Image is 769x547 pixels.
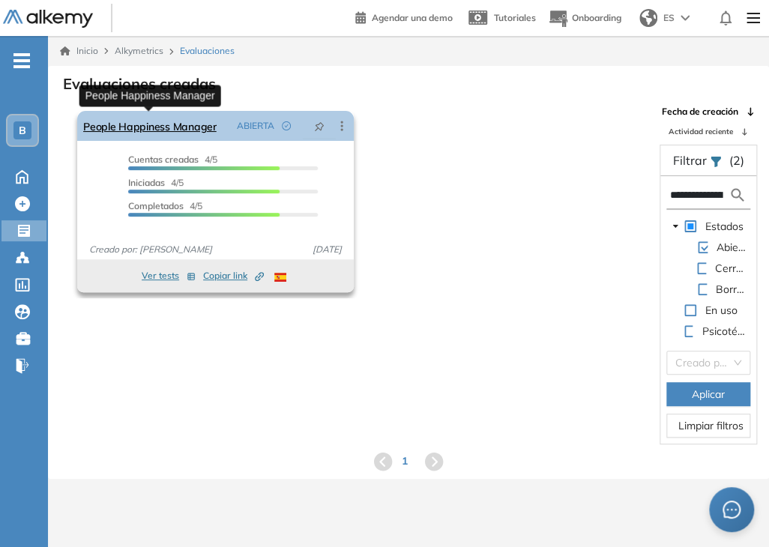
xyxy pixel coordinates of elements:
span: Creado por: [PERSON_NAME] [83,243,218,256]
span: Estados [702,217,747,235]
span: B [19,124,26,136]
span: Alkymetrics [115,45,163,56]
span: 1 [402,453,408,469]
span: Borrador [713,280,750,298]
span: Aplicar [692,386,725,402]
span: Agendar una demo [372,12,453,23]
span: caret-down [672,223,679,230]
span: 4/5 [128,200,202,211]
span: check-circle [282,121,291,130]
a: Agendar una demo [355,7,453,25]
h3: Evaluaciones creadas [63,75,216,93]
button: pushpin [303,114,336,138]
span: Cuentas creadas [128,154,199,165]
span: 4/5 [128,177,184,188]
span: Limpiar filtros [678,417,744,434]
span: [DATE] [307,243,348,256]
img: arrow [681,15,690,21]
span: ES [663,11,675,25]
img: Menu [741,3,766,33]
button: Ver tests [142,267,196,285]
span: (2) [729,151,744,169]
img: Logo [3,10,93,28]
span: En uso [705,303,738,317]
span: Iniciadas [128,177,165,188]
span: Fecha de creación [662,105,738,118]
button: Aplicar [666,382,750,406]
button: Copiar link [203,267,264,285]
span: Abiertas [714,238,750,256]
span: Onboarding [572,12,621,23]
span: Filtrar [673,153,710,168]
span: Copiar link [203,269,264,282]
span: Psicotécnicos [699,322,750,340]
a: Inicio [60,44,98,58]
button: Onboarding [548,2,621,34]
span: pushpin [314,120,325,132]
span: Cerradas [712,259,750,277]
span: 4/5 [128,154,217,165]
span: Borrador [716,282,759,296]
span: ABIERTA [237,119,274,133]
span: Actividad reciente [669,126,733,137]
img: ESP [274,273,286,282]
div: People Happiness Manager [79,85,221,106]
button: Limpiar filtros [666,414,750,438]
span: Tutoriales [494,12,536,23]
a: People Happiness Manager [83,111,217,141]
i: - [13,59,30,62]
span: Cerradas [715,262,759,275]
span: En uso [702,301,741,319]
span: message [723,501,741,519]
span: Completados [128,200,184,211]
span: Psicotécnicos [702,324,767,338]
span: Estados [705,220,744,233]
span: Abiertas [717,241,757,254]
img: world [639,9,657,27]
img: search icon [729,186,747,205]
span: Evaluaciones [180,44,235,58]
